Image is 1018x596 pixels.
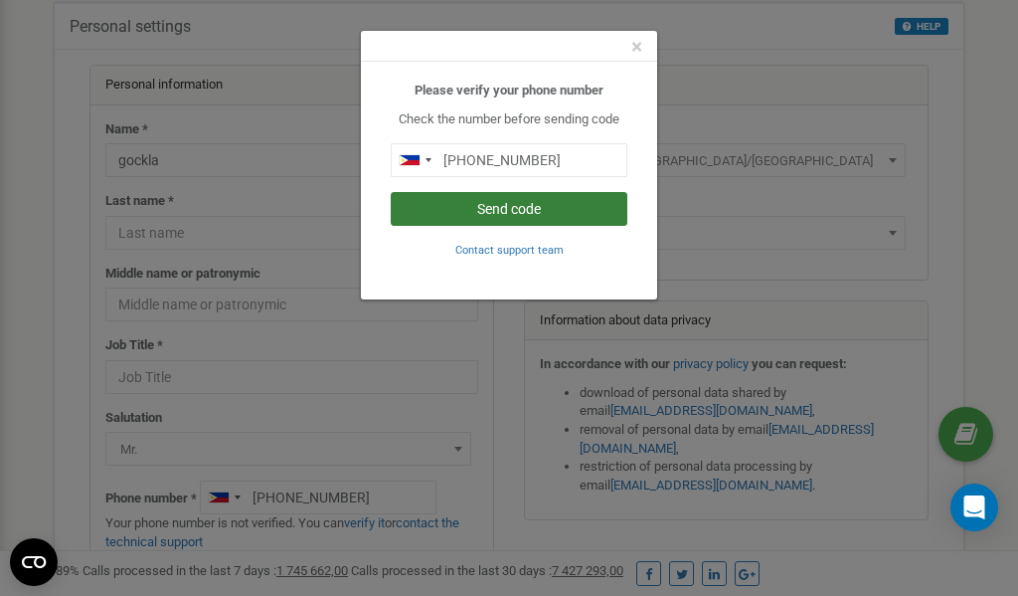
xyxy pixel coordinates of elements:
b: Please verify your phone number [415,83,603,98]
button: Send code [391,192,627,226]
div: Telephone country code [392,144,437,176]
a: Contact support team [455,242,564,257]
small: Contact support team [455,244,564,257]
div: Open Intercom Messenger [950,484,998,531]
button: Open CMP widget [10,538,58,586]
p: Check the number before sending code [391,110,627,129]
input: 0905 123 4567 [391,143,627,177]
span: × [631,35,642,59]
button: Close [631,37,642,58]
